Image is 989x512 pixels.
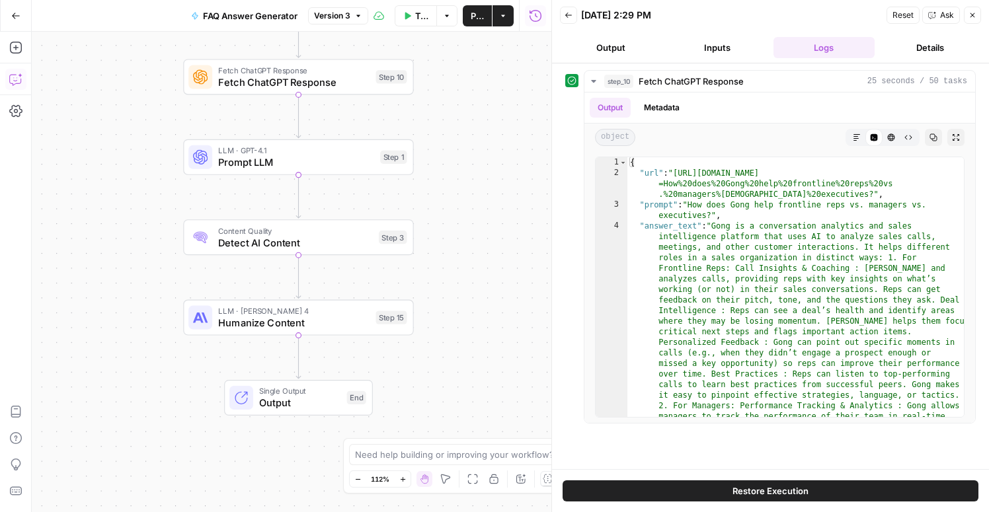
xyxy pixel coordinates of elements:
span: Output [259,396,341,410]
button: Publish [463,5,492,26]
div: LLM · GPT-4.1Prompt LLMStep 1 [183,139,413,175]
span: Fetch ChatGPT Response [218,75,370,89]
span: Content Quality [218,225,373,237]
span: Detect AI Content [218,235,373,250]
div: LLM · [PERSON_NAME] 4Humanize ContentStep 15 [183,300,413,336]
div: Fetch ChatGPT ResponseFetch ChatGPT ResponseStep 10 [183,59,413,94]
g: Edge from step_10 to step_1 [296,94,301,137]
button: Metadata [636,98,688,118]
div: End [347,391,366,404]
span: Test Data [415,9,428,22]
div: 3 [596,200,627,221]
g: Edge from step_15 to end [296,336,301,379]
button: Restore Execution [563,480,978,501]
button: Test Data [395,5,436,26]
button: Version 3 [308,7,368,24]
button: Logs [773,37,875,58]
span: step_10 [604,75,633,88]
span: 25 seconds / 50 tasks [867,75,967,87]
div: Step 10 [376,70,407,83]
span: Toggle code folding, rows 1 through 31 [619,157,627,168]
div: 25 seconds / 50 tasks [584,92,975,423]
span: LLM · [PERSON_NAME] 4 [218,305,370,316]
div: Step 3 [379,231,407,244]
span: Publish [471,9,484,22]
span: Reset [892,9,914,21]
button: Inputs [666,37,768,58]
span: Humanize Content [218,315,370,330]
img: 0h7jksvol0o4df2od7a04ivbg1s0 [193,230,208,244]
span: FAQ Answer Generator [203,9,297,22]
span: Single Output [259,385,341,397]
span: Fetch ChatGPT Response [218,64,370,76]
button: Output [590,98,631,118]
button: FAQ Answer Generator [183,5,305,26]
span: Prompt LLM [218,155,374,169]
span: object [595,129,635,146]
div: 2 [596,168,627,200]
g: Edge from step_3 to step_15 [296,255,301,298]
div: Step 1 [380,151,407,164]
span: Restore Execution [732,484,809,497]
div: Step 15 [376,311,407,324]
span: 112% [371,474,389,484]
g: Edge from start to step_10 [296,15,301,57]
button: Reset [887,7,920,24]
div: Content QualityDetect AI ContentStep 3 [183,219,413,255]
span: Ask [940,9,954,21]
span: LLM · GPT-4.1 [218,145,374,157]
button: Output [560,37,661,58]
button: Details [880,37,981,58]
button: 25 seconds / 50 tasks [584,71,975,92]
button: Ask [922,7,960,24]
div: Single OutputOutputEnd [183,380,413,416]
g: Edge from step_1 to step_3 [296,175,301,218]
span: Version 3 [314,10,350,22]
span: Fetch ChatGPT Response [639,75,744,88]
div: 1 [596,157,627,168]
